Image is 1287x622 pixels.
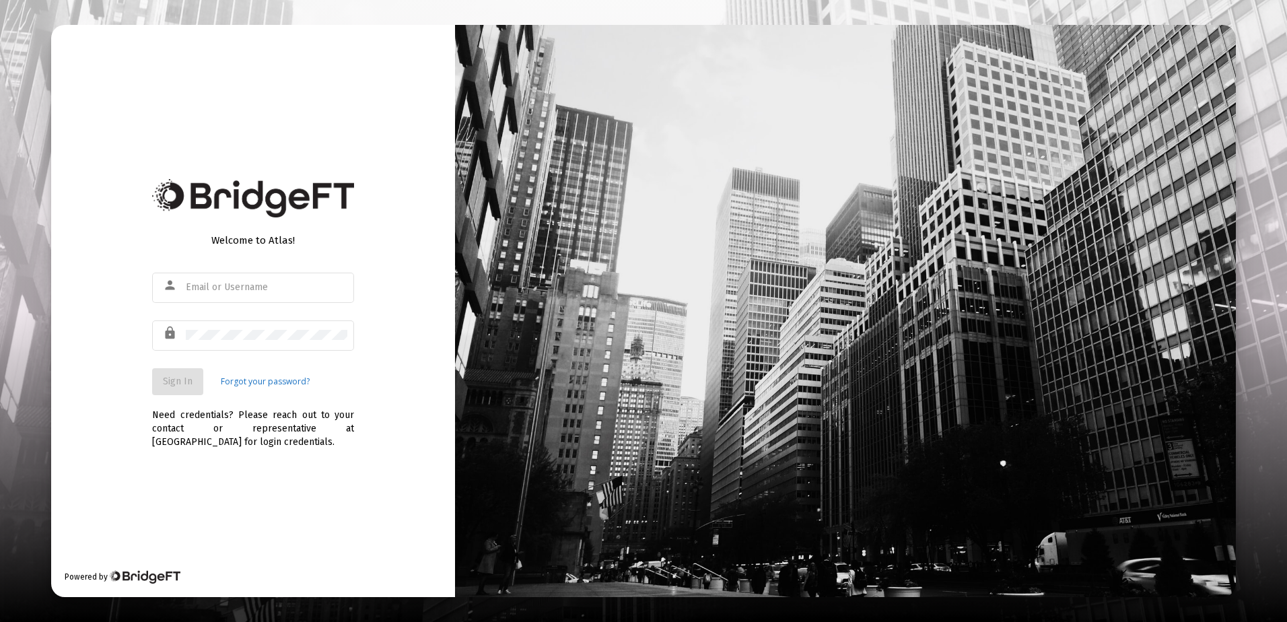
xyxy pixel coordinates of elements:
div: Powered by [65,570,180,584]
img: Bridge Financial Technology Logo [109,570,180,584]
span: Sign In [163,376,193,387]
a: Forgot your password? [221,375,310,388]
mat-icon: lock [163,325,179,341]
div: Welcome to Atlas! [152,234,354,247]
button: Sign In [152,368,203,395]
div: Need credentials? Please reach out to your contact or representative at [GEOGRAPHIC_DATA] for log... [152,395,354,449]
input: Email or Username [186,282,347,293]
img: Bridge Financial Technology Logo [152,179,354,217]
mat-icon: person [163,277,179,293]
